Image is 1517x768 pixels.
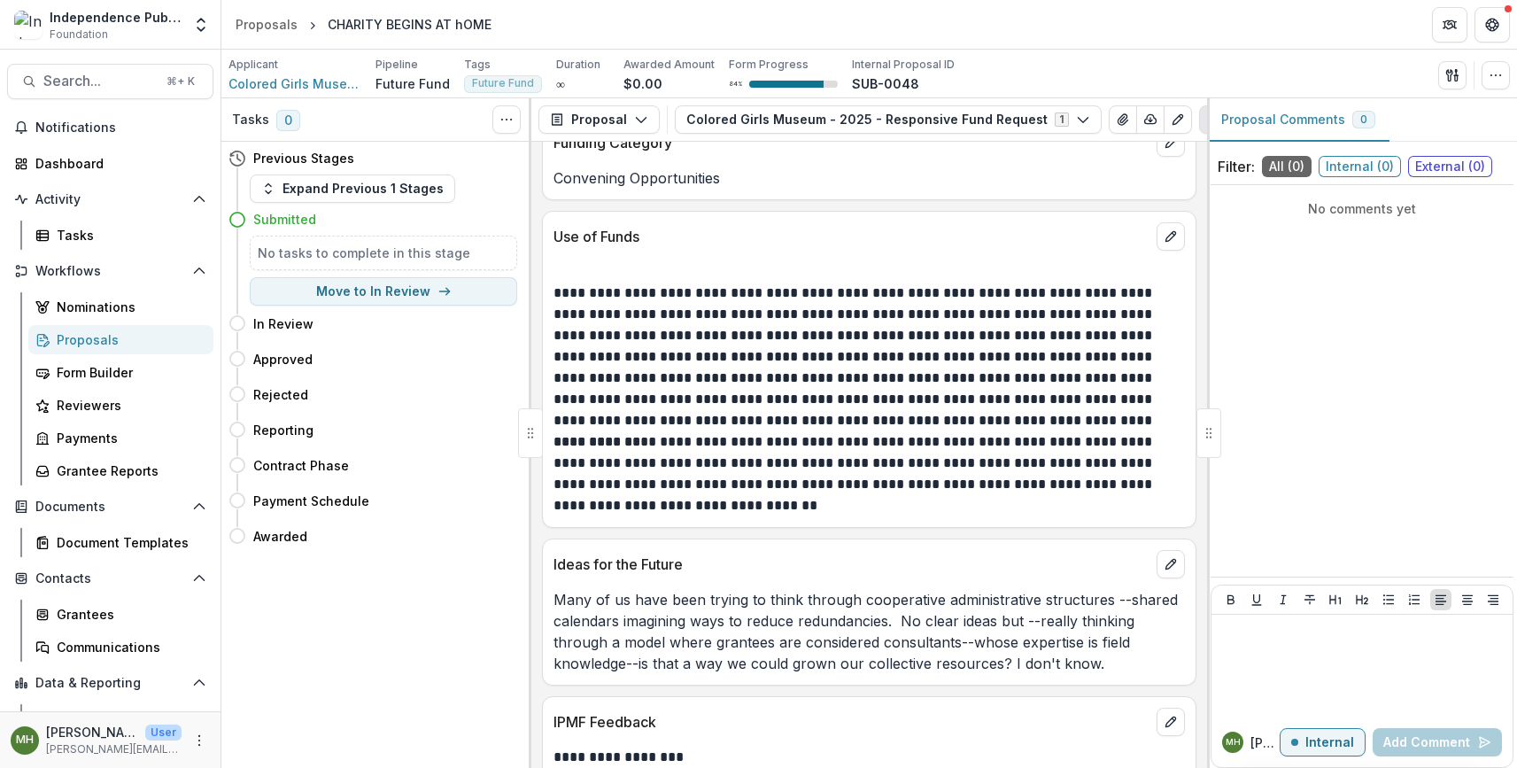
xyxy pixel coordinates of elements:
p: Use of Funds [553,226,1149,247]
span: Data & Reporting [35,676,185,691]
a: Tasks [28,221,213,250]
span: Foundation [50,27,108,43]
a: Reviewers [28,391,213,420]
div: Document Templates [57,533,199,552]
button: More [189,730,210,751]
span: Notifications [35,120,206,136]
h4: Previous Stages [253,149,354,167]
p: ∞ [556,74,565,93]
button: Proposal [538,105,660,134]
button: Internal [1280,728,1366,756]
p: Tags [464,57,491,73]
div: Proposals [236,15,298,34]
button: Open Data & Reporting [7,669,213,697]
div: Melissa Hamilton [16,734,34,746]
a: Payments [28,423,213,453]
span: Contacts [35,571,185,586]
a: Nominations [28,292,213,322]
div: Reviewers [57,396,199,415]
div: Dashboard [35,154,199,173]
button: Open entity switcher [189,7,213,43]
p: Internal [1305,735,1354,750]
span: Activity [35,192,185,207]
h5: No tasks to complete in this stage [258,244,509,262]
a: Grantees [28,600,213,629]
div: Communications [57,638,199,656]
p: Many of us have been trying to think through cooperative administrative structures --shared calen... [553,589,1185,674]
div: Proposals [57,330,199,349]
button: Italicize [1273,589,1294,610]
p: No comments yet [1218,199,1506,218]
span: 0 [276,110,300,131]
p: [PERSON_NAME][EMAIL_ADDRESS][DOMAIN_NAME] [46,741,182,757]
p: Applicant [228,57,278,73]
h4: Contract Phase [253,456,349,475]
h4: Rejected [253,385,308,404]
div: Independence Public Media Foundation [50,8,182,27]
button: Align Right [1482,589,1504,610]
div: Dashboard [57,710,199,728]
button: edit [1157,550,1185,578]
button: Open Workflows [7,257,213,285]
p: Funding Category [553,132,1149,153]
button: Colored Girls Museum - 2025 - Responsive Fund Request1 [675,105,1102,134]
span: 0 [1360,113,1367,126]
button: edit [1157,222,1185,251]
button: Align Center [1457,589,1478,610]
button: Search... [7,64,213,99]
a: Colored Girls Museum [228,74,361,93]
button: Plaintext view [1199,105,1227,134]
button: Bold [1220,589,1242,610]
a: Communications [28,632,213,662]
p: Awarded Amount [623,57,715,73]
span: External ( 0 ) [1408,156,1492,177]
img: Independence Public Media Foundation [14,11,43,39]
span: All ( 0 ) [1262,156,1312,177]
h3: Tasks [232,112,269,128]
a: Dashboard [7,149,213,178]
button: Bullet List [1378,589,1399,610]
button: Partners [1432,7,1467,43]
div: CHARITY BEGINS AT hOME [328,15,491,34]
button: Notifications [7,113,213,142]
div: Form Builder [57,363,199,382]
a: Form Builder [28,358,213,387]
p: SUB-0048 [852,74,919,93]
h4: Awarded [253,527,307,546]
button: Toggle View Cancelled Tasks [492,105,521,134]
a: Proposals [28,325,213,354]
button: Heading 2 [1351,589,1373,610]
a: Dashboard [28,704,213,733]
p: Filter: [1218,156,1255,177]
button: Open Contacts [7,564,213,593]
button: Ordered List [1404,589,1425,610]
p: Ideas for the Future [553,554,1149,575]
button: Proposal Comments [1207,98,1389,142]
span: Documents [35,500,185,515]
button: Edit as form [1164,105,1192,134]
p: [PERSON_NAME] [46,723,138,741]
button: edit [1157,708,1185,736]
p: Internal Proposal ID [852,57,955,73]
a: Document Templates [28,528,213,557]
p: Pipeline [375,57,418,73]
h4: Reporting [253,421,313,439]
span: Internal ( 0 ) [1319,156,1401,177]
span: Workflows [35,264,185,279]
button: View Attached Files [1109,105,1137,134]
p: [PERSON_NAME] [1250,733,1280,752]
p: 84 % [729,78,742,90]
div: Grantee Reports [57,462,199,480]
p: User [145,725,182,741]
h4: Payment Schedule [253,492,369,510]
div: Nominations [57,298,199,316]
span: Search... [43,73,156,89]
p: $0.00 [623,74,662,93]
button: Move to In Review [250,277,517,306]
p: Duration [556,57,600,73]
button: Expand Previous 1 Stages [250,175,455,203]
button: edit [1157,128,1185,157]
nav: breadcrumb [228,12,499,37]
p: IPMF Feedback [553,711,1149,733]
button: Add Comment [1373,728,1502,756]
